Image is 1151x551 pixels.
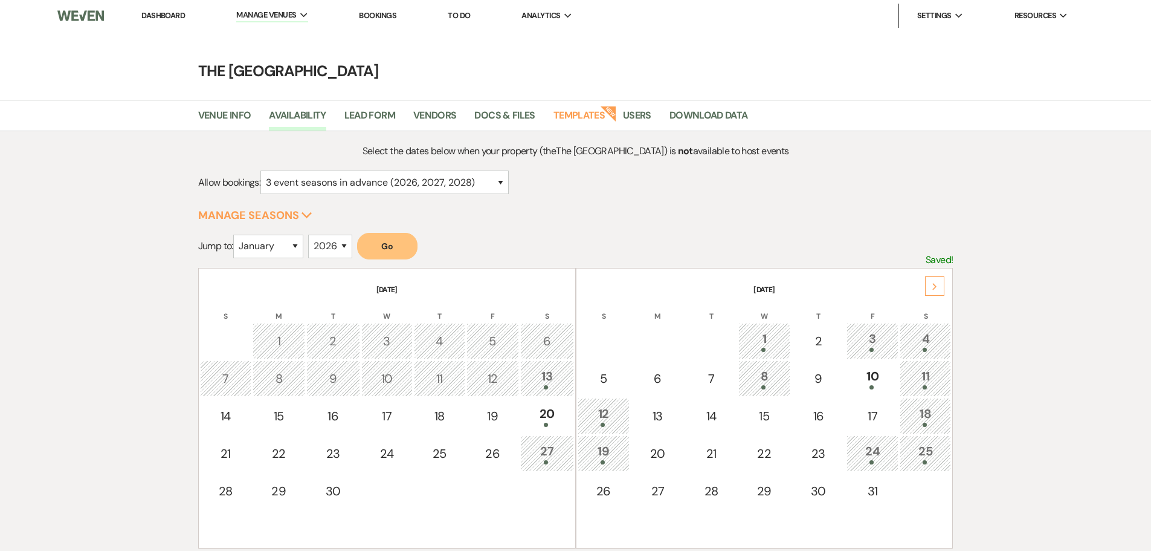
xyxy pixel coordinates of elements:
[1014,10,1056,22] span: Resources
[917,10,952,22] span: Settings
[200,296,251,322] th: S
[745,330,784,352] div: 1
[292,143,859,159] p: Select the dates below when your property (the The [GEOGRAPHIC_DATA] ) is available to host events
[421,407,459,425] div: 18
[414,296,465,322] th: T
[745,407,784,425] div: 15
[368,407,406,425] div: 17
[637,445,678,463] div: 20
[207,407,245,425] div: 14
[578,296,630,322] th: S
[798,482,839,500] div: 30
[473,407,512,425] div: 19
[853,367,892,390] div: 10
[368,445,406,463] div: 24
[792,296,845,322] th: T
[368,332,406,350] div: 3
[198,210,312,221] button: Manage Seasons
[584,442,624,465] div: 19
[853,330,892,352] div: 3
[692,482,730,500] div: 28
[520,296,574,322] th: S
[906,442,944,465] div: 25
[368,370,406,388] div: 10
[600,105,617,122] strong: New
[678,145,693,157] strong: not
[846,296,899,322] th: F
[413,108,457,131] a: Vendors
[926,252,953,268] p: Saved!
[57,3,103,28] img: Weven Logo
[853,482,892,500] div: 31
[745,367,784,390] div: 8
[637,482,678,500] div: 27
[269,108,326,131] a: Availability
[207,370,245,388] div: 7
[253,296,305,322] th: M
[313,370,353,388] div: 9
[421,445,459,463] div: 25
[259,370,298,388] div: 8
[584,370,624,388] div: 5
[306,296,360,322] th: T
[313,482,353,500] div: 30
[900,296,951,322] th: S
[259,445,298,463] div: 22
[745,482,784,500] div: 29
[259,332,298,350] div: 1
[466,296,519,322] th: F
[798,370,839,388] div: 9
[692,370,730,388] div: 7
[637,407,678,425] div: 13
[527,405,567,427] div: 20
[692,445,730,463] div: 21
[259,482,298,500] div: 29
[745,445,784,463] div: 22
[313,332,353,350] div: 2
[669,108,748,131] a: Download Data
[361,296,413,322] th: W
[421,370,459,388] div: 11
[521,10,560,22] span: Analytics
[906,330,944,352] div: 4
[527,442,567,465] div: 27
[359,10,396,21] a: Bookings
[686,296,737,322] th: T
[313,407,353,425] div: 16
[198,108,251,131] a: Venue Info
[141,60,1011,82] h4: The [GEOGRAPHIC_DATA]
[473,370,512,388] div: 12
[207,445,245,463] div: 21
[473,332,512,350] div: 5
[198,240,233,252] span: Jump to:
[421,332,459,350] div: 4
[798,332,839,350] div: 2
[798,445,839,463] div: 23
[527,367,567,390] div: 13
[738,296,791,322] th: W
[344,108,395,131] a: Lead Form
[198,176,260,189] span: Allow bookings:
[584,405,624,427] div: 12
[207,482,245,500] div: 28
[200,270,574,295] th: [DATE]
[236,9,296,21] span: Manage Venues
[906,367,944,390] div: 11
[623,108,651,131] a: Users
[553,108,605,131] a: Templates
[692,407,730,425] div: 14
[357,233,418,259] button: Go
[527,332,567,350] div: 6
[906,405,944,427] div: 18
[853,407,892,425] div: 17
[631,296,685,322] th: M
[853,442,892,465] div: 24
[473,445,512,463] div: 26
[584,482,624,500] div: 26
[637,370,678,388] div: 6
[448,10,470,21] a: To Do
[141,10,185,21] a: Dashboard
[578,270,952,295] th: [DATE]
[259,407,298,425] div: 15
[474,108,535,131] a: Docs & Files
